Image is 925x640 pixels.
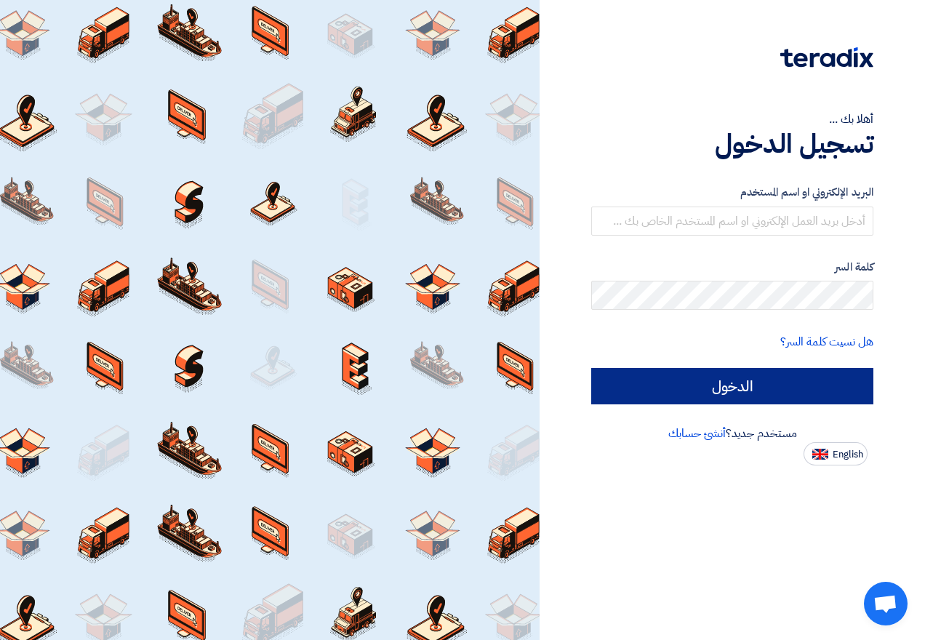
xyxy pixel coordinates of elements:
[591,368,873,404] input: الدخول
[812,449,828,460] img: en-US.png
[668,425,726,442] a: أنشئ حسابك
[591,111,873,128] div: أهلا بك ...
[804,442,868,465] button: English
[780,47,873,68] img: Teradix logo
[591,184,873,201] label: البريد الإلكتروني او اسم المستخدم
[591,259,873,276] label: كلمة السر
[864,582,908,625] a: Open chat
[591,128,873,160] h1: تسجيل الدخول
[591,207,873,236] input: أدخل بريد العمل الإلكتروني او اسم المستخدم الخاص بك ...
[780,333,873,351] a: هل نسيت كلمة السر؟
[833,449,863,460] span: English
[591,425,873,442] div: مستخدم جديد؟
